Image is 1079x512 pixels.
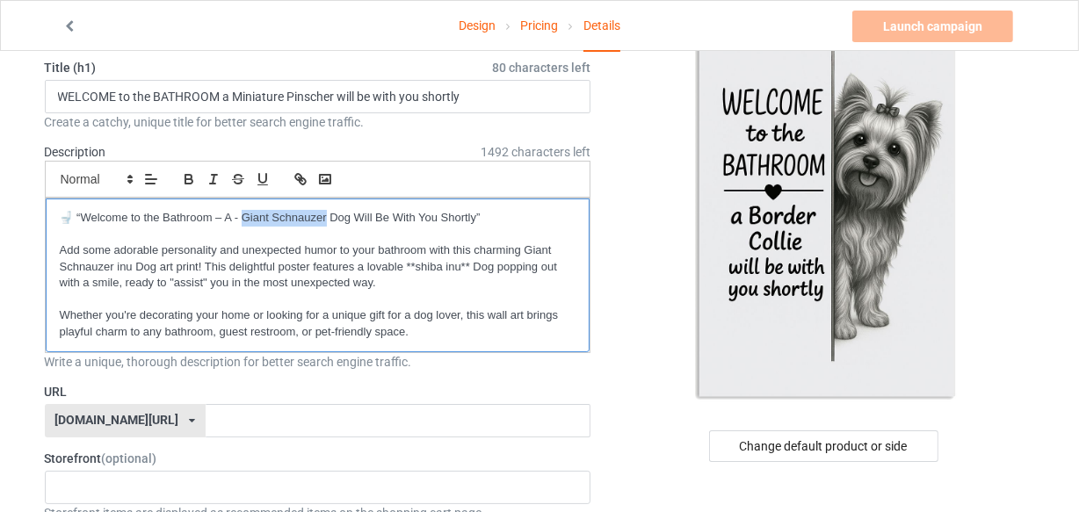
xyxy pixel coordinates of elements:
[54,414,178,426] div: [DOMAIN_NAME][URL]
[45,353,591,371] div: Write a unique, thorough description for better search engine traffic.
[45,113,591,131] div: Create a catchy, unique title for better search engine traffic.
[520,1,558,50] a: Pricing
[60,307,576,340] p: Whether you're decorating your home or looking for a unique gift for a dog lover, this wall art b...
[102,451,157,465] span: (optional)
[45,383,591,400] label: URL
[45,145,106,159] label: Description
[45,59,591,76] label: Title (h1)
[459,1,496,50] a: Design
[709,430,938,462] div: Change default product or side
[45,450,591,467] label: Storefront
[60,242,576,292] p: Add some adorable personality and unexpected humor to your bathroom with this charming Giant Schn...
[60,210,576,227] p: 🚽 “Welcome to the Bathroom – A - Giant Schnauzer Dog Will Be With You Shortly”
[583,1,620,52] div: Details
[492,59,590,76] span: 80 characters left
[481,143,590,161] span: 1492 characters left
